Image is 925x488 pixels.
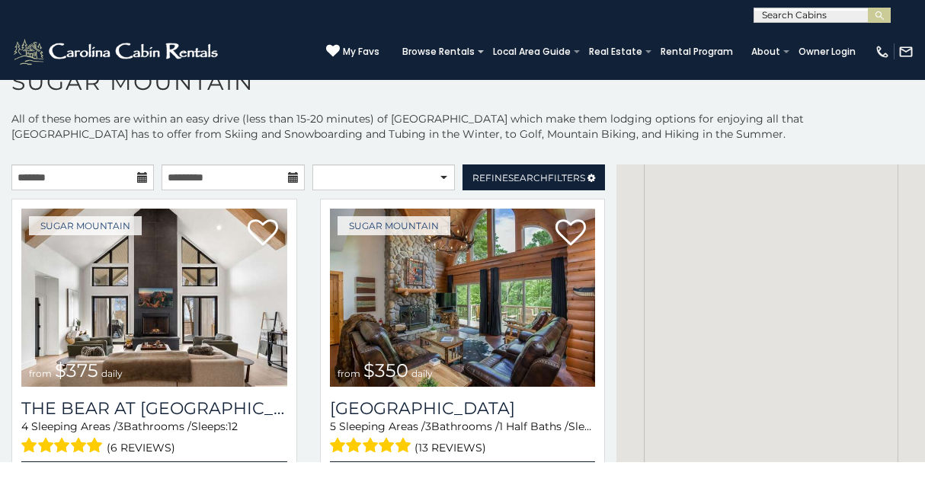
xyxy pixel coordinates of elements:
a: Rental Program [653,41,741,62]
a: Owner Login [791,41,863,62]
a: Sugar Mountain [29,216,142,235]
span: $350 [363,359,408,381]
img: phone-regular-white.png [875,44,890,59]
div: Sleeping Areas / Bathrooms / Sleeps: [330,419,596,458]
a: The Bear At Sugar Mountain from $375 daily [21,209,287,387]
span: Refine Filters [472,172,585,183]
span: 3 [425,419,431,433]
a: About [744,41,788,62]
span: 1 Half Baths / [499,419,568,433]
div: Sleeping Areas / Bathrooms / Sleeps: [21,419,287,458]
span: (13 reviews) [414,438,486,458]
a: Add to favorites [248,218,278,250]
span: My Favs [343,45,379,59]
span: 4 [21,419,28,433]
span: 5 [330,419,336,433]
a: Real Estate [581,41,650,62]
span: daily [101,368,123,379]
a: Browse Rentals [395,41,482,62]
a: Local Area Guide [485,41,578,62]
a: Sugar Mountain [338,216,450,235]
span: from [338,368,360,379]
a: [GEOGRAPHIC_DATA] [330,398,596,419]
span: 12 [228,419,238,433]
a: My Favs [326,44,379,59]
img: mail-regular-white.png [898,44,914,59]
span: $375 [55,359,98,381]
span: Search [508,172,548,183]
img: The Bear At Sugar Mountain [21,209,287,387]
a: Grouse Moor Lodge from $350 daily [330,209,596,387]
span: from [29,368,52,379]
img: Grouse Moor Lodge [330,209,596,387]
span: daily [411,368,433,379]
span: 3 [117,419,123,433]
a: Add to favorites [555,218,586,250]
h3: Grouse Moor Lodge [330,398,596,419]
h3: The Bear At Sugar Mountain [21,398,287,419]
a: The Bear At [GEOGRAPHIC_DATA] [21,398,287,419]
span: (6 reviews) [107,438,175,458]
img: White-1-2.png [11,37,222,67]
a: RefineSearchFilters [462,164,605,190]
